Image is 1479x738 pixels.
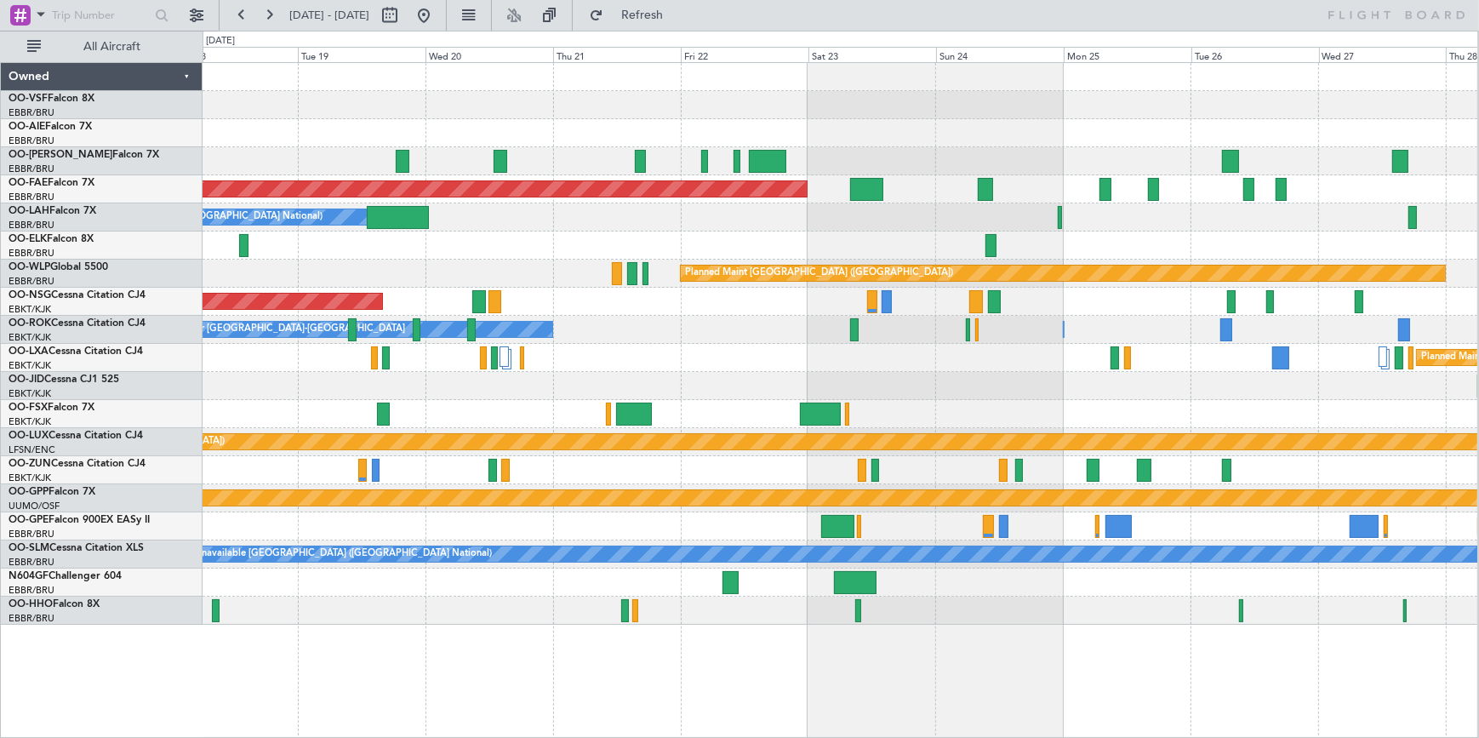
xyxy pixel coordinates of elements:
[9,234,47,244] span: OO-ELK
[9,415,51,428] a: EBKT/KJK
[936,47,1064,62] div: Sun 24
[9,318,146,329] a: OO-ROKCessna Citation CJ4
[9,459,146,469] a: OO-ZUNCessna Citation CJ4
[9,106,54,119] a: EBBR/BRU
[9,94,94,104] a: OO-VSFFalcon 8X
[685,260,953,286] div: Planned Maint [GEOGRAPHIC_DATA] ([GEOGRAPHIC_DATA])
[9,584,54,597] a: EBBR/BRU
[425,47,553,62] div: Wed 20
[9,290,146,300] a: OO-NSGCessna Citation CJ4
[9,571,122,581] a: N604GFChallenger 604
[206,34,235,49] div: [DATE]
[52,3,150,28] input: Trip Number
[9,515,150,525] a: OO-GPEFalcon 900EX EASy II
[9,515,49,525] span: OO-GPE
[9,134,54,147] a: EBBR/BRU
[9,472,51,484] a: EBKT/KJK
[9,599,100,609] a: OO-HHOFalcon 8X
[9,431,49,441] span: OO-LUX
[9,150,112,160] span: OO-[PERSON_NAME]
[1319,47,1447,62] div: Wed 27
[9,403,48,413] span: OO-FSX
[9,178,48,188] span: OO-FAE
[9,234,94,244] a: OO-ELKFalcon 8X
[9,303,51,316] a: EBKT/KJK
[9,219,54,232] a: EBBR/BRU
[175,541,492,567] div: A/C Unavailable [GEOGRAPHIC_DATA] ([GEOGRAPHIC_DATA] National)
[9,191,54,203] a: EBBR/BRU
[9,375,119,385] a: OO-JIDCessna CJ1 525
[1064,47,1191,62] div: Mon 25
[44,41,180,53] span: All Aircraft
[9,163,54,175] a: EBBR/BRU
[19,33,185,60] button: All Aircraft
[170,47,298,62] div: Mon 18
[1191,47,1319,62] div: Tue 26
[808,47,936,62] div: Sat 23
[9,375,44,385] span: OO-JID
[581,2,683,29] button: Refresh
[681,47,808,62] div: Fri 22
[9,543,49,553] span: OO-SLM
[9,206,49,216] span: OO-LAH
[9,346,49,357] span: OO-LXA
[9,543,144,553] a: OO-SLMCessna Citation XLS
[9,262,108,272] a: OO-WLPGlobal 5500
[9,122,45,132] span: OO-AIE
[9,262,50,272] span: OO-WLP
[9,275,54,288] a: EBBR/BRU
[9,331,51,344] a: EBKT/KJK
[9,431,143,441] a: OO-LUXCessna Citation CJ4
[9,387,51,400] a: EBKT/KJK
[298,47,425,62] div: Tue 19
[9,346,143,357] a: OO-LXACessna Citation CJ4
[175,317,405,342] div: Owner [GEOGRAPHIC_DATA]-[GEOGRAPHIC_DATA]
[9,500,60,512] a: UUMO/OSF
[9,403,94,413] a: OO-FSXFalcon 7X
[9,206,96,216] a: OO-LAHFalcon 7X
[9,571,49,581] span: N604GF
[9,178,94,188] a: OO-FAEFalcon 7X
[9,359,51,372] a: EBKT/KJK
[9,612,54,625] a: EBBR/BRU
[607,9,678,21] span: Refresh
[289,8,369,23] span: [DATE] - [DATE]
[9,150,159,160] a: OO-[PERSON_NAME]Falcon 7X
[9,459,51,469] span: OO-ZUN
[9,487,49,497] span: OO-GPP
[9,318,51,329] span: OO-ROK
[9,556,54,569] a: EBBR/BRU
[9,94,48,104] span: OO-VSF
[553,47,681,62] div: Thu 21
[9,290,51,300] span: OO-NSG
[9,599,53,609] span: OO-HHO
[9,487,95,497] a: OO-GPPFalcon 7X
[9,247,54,260] a: EBBR/BRU
[9,122,92,132] a: OO-AIEFalcon 7X
[9,528,54,541] a: EBBR/BRU
[9,443,55,456] a: LFSN/ENC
